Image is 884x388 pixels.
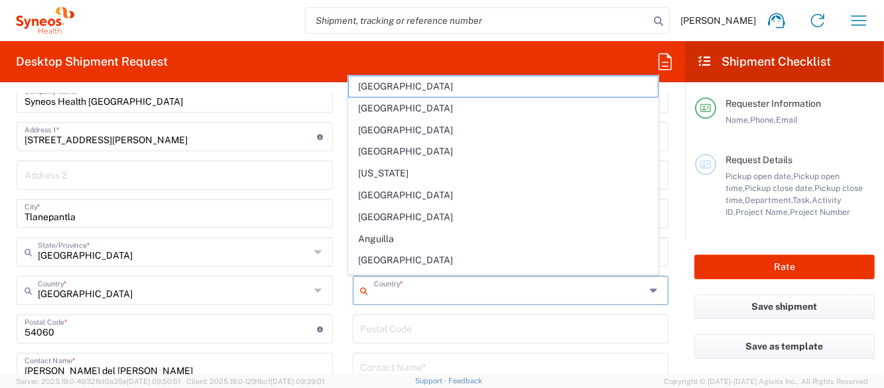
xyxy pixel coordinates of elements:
span: Name, [726,115,750,125]
span: Copyright © [DATE]-[DATE] Agistix Inc., All Rights Reserved [664,375,868,387]
span: [GEOGRAPHIC_DATA] [349,120,657,141]
span: Department, [745,195,792,205]
span: Anguilla [349,229,657,249]
span: [GEOGRAPHIC_DATA] [349,185,657,206]
span: Project Name, [735,207,790,217]
span: [GEOGRAPHIC_DATA] [349,76,657,97]
span: Request Details [726,155,792,165]
span: Pickup close date, [745,183,814,193]
span: Phone, [750,115,776,125]
a: Support [415,377,448,385]
span: [GEOGRAPHIC_DATA] [349,141,657,162]
span: Client: 2025.19.0-129fbcf [186,377,324,385]
button: Rate [694,255,875,279]
span: [US_STATE] [349,163,657,184]
span: Pickup open date, [726,171,793,181]
button: Save as template [694,334,875,359]
span: Requester Information [726,98,821,109]
span: [GEOGRAPHIC_DATA] [349,98,657,119]
span: Server: 2025.19.0-49328d0a35e [16,377,180,385]
span: [GEOGRAPHIC_DATA] [349,250,657,271]
h2: Shipment Checklist [697,54,831,70]
input: Shipment, tracking or reference number [306,8,649,33]
a: Feedback [448,377,482,385]
button: Save shipment [694,294,875,319]
span: [GEOGRAPHIC_DATA] [349,272,657,292]
span: [DATE] 09:50:51 [127,377,180,385]
span: [GEOGRAPHIC_DATA] [349,207,657,227]
h2: Desktop Shipment Request [16,54,168,70]
span: [DATE] 09:39:01 [271,377,324,385]
span: Task, [792,195,812,205]
span: Project Number [790,207,850,217]
span: [PERSON_NAME] [680,15,756,27]
span: Email [776,115,798,125]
